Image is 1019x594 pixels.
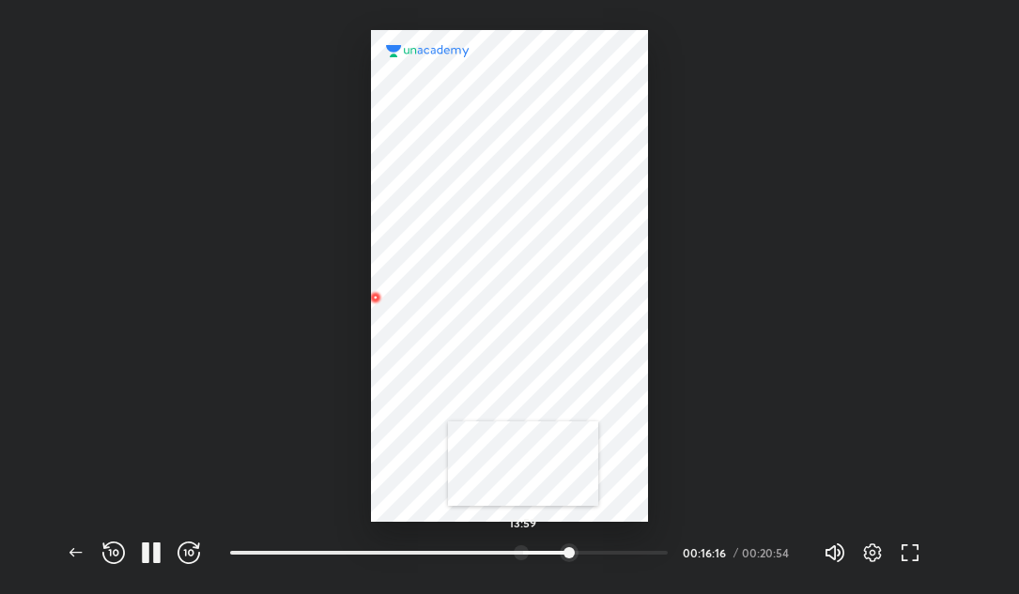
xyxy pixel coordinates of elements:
[742,547,794,558] div: 00:20:54
[683,547,730,558] div: 00:16:16
[733,547,738,558] div: /
[364,286,387,309] img: wMgqJGBwKWe8AAAAABJRU5ErkJggg==
[509,517,536,528] h5: 13:59
[386,45,469,57] img: logo.2a7e12a2.svg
